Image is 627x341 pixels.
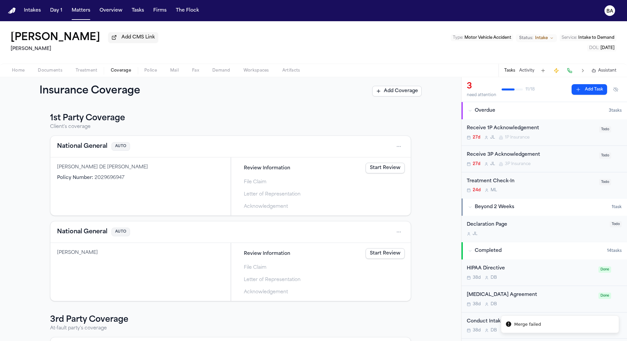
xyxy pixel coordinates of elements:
[598,266,611,273] span: Done
[473,275,481,280] span: 38d
[525,87,535,92] span: 11 / 18
[47,5,65,17] button: Day 1
[598,68,616,73] span: Assistant
[607,248,622,254] span: 14 task s
[562,36,577,40] span: Service :
[461,286,627,313] div: Open task: Retainer Agreement
[572,84,607,95] button: Add Task
[473,231,477,237] span: J L
[231,157,411,215] div: Claims filing progress
[467,81,496,92] div: 3
[565,66,574,75] button: Make a Call
[170,68,179,73] span: Mail
[516,34,557,42] button: Change status from Intake
[244,68,269,73] span: Workspaces
[599,179,611,185] span: Todo
[57,250,224,256] div: [PERSON_NAME]
[599,152,611,159] span: Todo
[578,36,614,40] span: Intake to Demand
[519,68,534,73] button: Activity
[50,124,411,130] p: Client's coverage
[451,34,513,41] button: Edit Type: Motor Vehicle Accident
[21,5,43,17] button: Intakes
[461,146,627,172] div: Open task: Receive 3P Acknowledgement
[50,325,411,332] p: At-fault party's coverage
[490,161,495,167] span: J L
[461,259,627,286] div: Open task: HIPAA Directive
[235,246,407,298] div: Steps
[393,227,404,237] button: Open actions
[57,164,224,171] div: [PERSON_NAME] DE [PERSON_NAME]
[393,141,404,152] button: Open actions
[173,5,202,17] button: The Flock
[129,5,147,17] button: Tasks
[244,179,266,186] span: File Claim
[57,227,107,237] button: View coverage details
[97,5,125,17] button: Overview
[490,135,495,140] span: J L
[372,86,422,96] button: Add Coverage
[453,36,463,40] span: Type :
[461,102,627,119] button: Overdue3tasks
[598,293,611,299] span: Done
[366,163,405,173] a: Start Review
[552,66,561,75] button: Create Immediate Task
[76,68,98,73] span: Treatment
[473,188,481,193] span: 24d
[467,265,594,272] div: HIPAA Directive
[538,66,548,75] button: Add Task
[212,68,230,73] span: Demand
[95,175,124,180] span: 2029696947
[108,32,158,43] button: Add CMS Link
[151,5,169,17] button: Firms
[111,228,130,237] span: AUTO
[244,289,288,296] span: Acknowledgement
[473,302,481,307] span: 38d
[244,250,290,257] span: Review Information
[50,314,411,325] h3: 3rd Party Coverage
[610,221,622,227] span: Todo
[11,45,158,53] h2: [PERSON_NAME]
[491,188,497,193] span: M L
[244,203,288,210] span: Acknowledgement
[144,68,157,73] span: Police
[519,35,533,41] span: Status:
[609,108,622,113] span: 3 task s
[69,5,93,17] button: Matters
[121,34,155,41] span: Add CMS Link
[467,221,606,229] div: Declaration Page
[8,8,16,14] img: Finch Logo
[461,172,627,199] div: Open task: Treatment Check-In
[612,204,622,210] span: 1 task
[475,107,495,114] span: Overdue
[599,126,611,133] span: Todo
[366,248,405,259] a: Start Review
[504,68,515,73] button: Tasks
[473,135,480,140] span: 27d
[244,264,266,271] span: File Claim
[535,35,548,41] span: Intake
[461,242,627,259] button: Completed14tasks
[461,313,627,339] div: Open task: Conduct Intake
[467,92,496,98] div: need attention
[111,142,130,151] span: AUTO
[50,113,411,124] h3: 1st Party Coverage
[475,204,514,210] span: Beyond 2 Weeks
[491,302,497,307] span: D B
[491,275,497,280] span: D B
[8,8,16,14] a: Home
[592,68,616,73] button: Assistant
[467,318,594,325] div: Conduct Intake
[505,161,530,167] span: 3P Insurance
[38,68,62,73] span: Documents
[473,328,481,333] span: 38d
[11,32,100,44] h1: [PERSON_NAME]
[514,321,541,328] div: Merge failed
[461,199,627,216] button: Beyond 2 Weeks1task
